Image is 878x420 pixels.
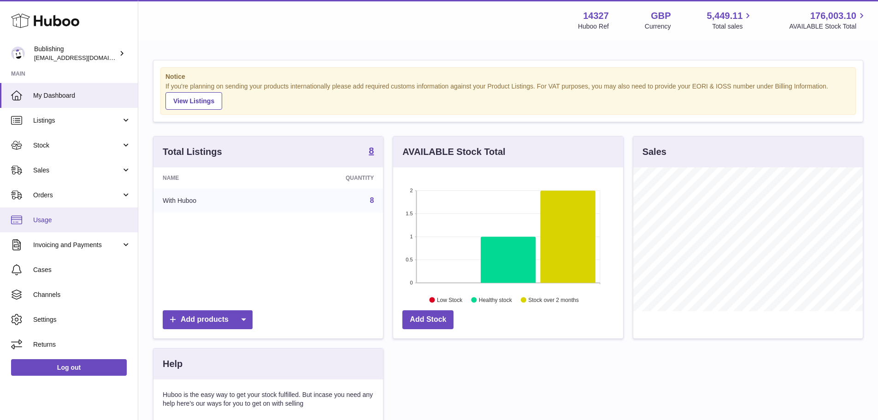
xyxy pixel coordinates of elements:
text: Low Stock [437,296,463,303]
span: Channels [33,290,131,299]
a: Add Stock [402,310,454,329]
div: Currency [645,22,671,31]
a: 8 [370,196,374,204]
span: Orders [33,191,121,200]
text: Stock over 2 months [529,296,579,303]
a: Log out [11,359,127,376]
a: View Listings [165,92,222,110]
strong: 14327 [583,10,609,22]
text: Healthy stock [479,296,513,303]
span: Usage [33,216,131,225]
span: Cases [33,266,131,274]
div: Bublishing [34,45,117,62]
h3: AVAILABLE Stock Total [402,146,505,158]
text: 1 [410,234,413,239]
span: AVAILABLE Stock Total [789,22,867,31]
a: Add products [163,310,253,329]
strong: 8 [369,146,374,155]
span: Listings [33,116,121,125]
span: Invoicing and Payments [33,241,121,249]
h3: Sales [642,146,666,158]
text: 1.5 [406,211,413,216]
span: [EMAIL_ADDRESS][DOMAIN_NAME] [34,54,136,61]
td: With Huboo [153,189,275,213]
text: 0.5 [406,257,413,262]
text: 2 [410,188,413,193]
a: 5,449.11 Total sales [707,10,754,31]
a: 8 [369,146,374,157]
h3: Total Listings [163,146,222,158]
div: If you're planning on sending your products internationally please add required customs informati... [165,82,851,110]
span: 176,003.10 [810,10,856,22]
th: Name [153,167,275,189]
p: Huboo is the easy way to get your stock fulfilled. But incase you need any help here's our ways f... [163,390,374,408]
a: 176,003.10 AVAILABLE Stock Total [789,10,867,31]
span: 5,449.11 [707,10,743,22]
span: My Dashboard [33,91,131,100]
text: 0 [410,280,413,285]
h3: Help [163,358,183,370]
img: internalAdmin-14327@internal.huboo.com [11,47,25,60]
div: Huboo Ref [578,22,609,31]
span: Stock [33,141,121,150]
span: Sales [33,166,121,175]
th: Quantity [275,167,383,189]
strong: GBP [651,10,671,22]
span: Returns [33,340,131,349]
strong: Notice [165,72,851,81]
span: Total sales [712,22,753,31]
span: Settings [33,315,131,324]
